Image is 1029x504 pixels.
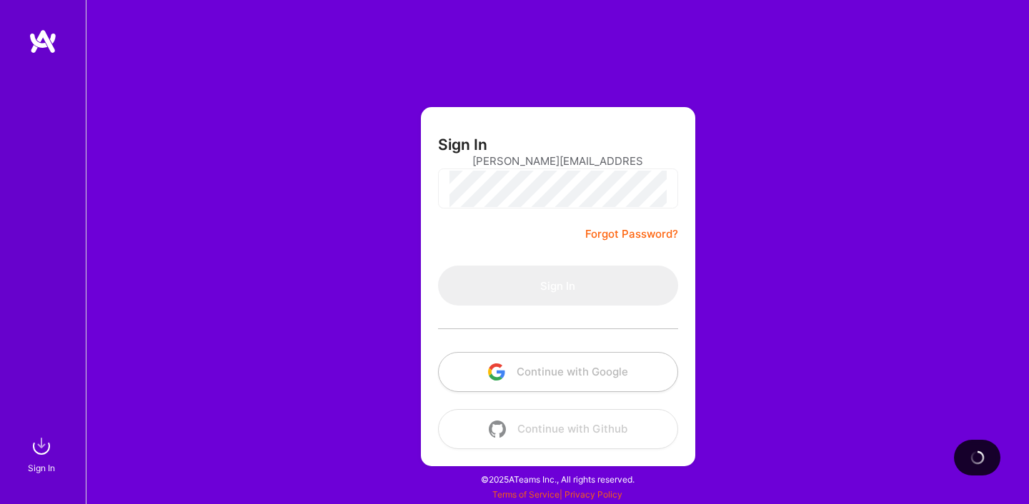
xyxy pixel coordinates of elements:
[492,489,560,500] a: Terms of Service
[30,432,56,475] a: sign inSign In
[968,448,988,468] img: loading
[488,363,505,380] img: icon
[438,266,678,306] button: Sign In
[492,489,622,500] span: |
[28,460,55,475] div: Sign In
[565,489,622,500] a: Privacy Policy
[438,409,678,449] button: Continue with Github
[438,352,678,392] button: Continue with Google
[438,136,487,153] h3: Sign In
[585,226,678,243] a: Forgot Password?
[489,420,506,438] img: icon
[27,432,56,460] img: sign in
[29,29,57,54] img: logo
[472,143,644,179] input: Email...
[86,461,1029,497] div: © 2025 ATeams Inc., All rights reserved.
